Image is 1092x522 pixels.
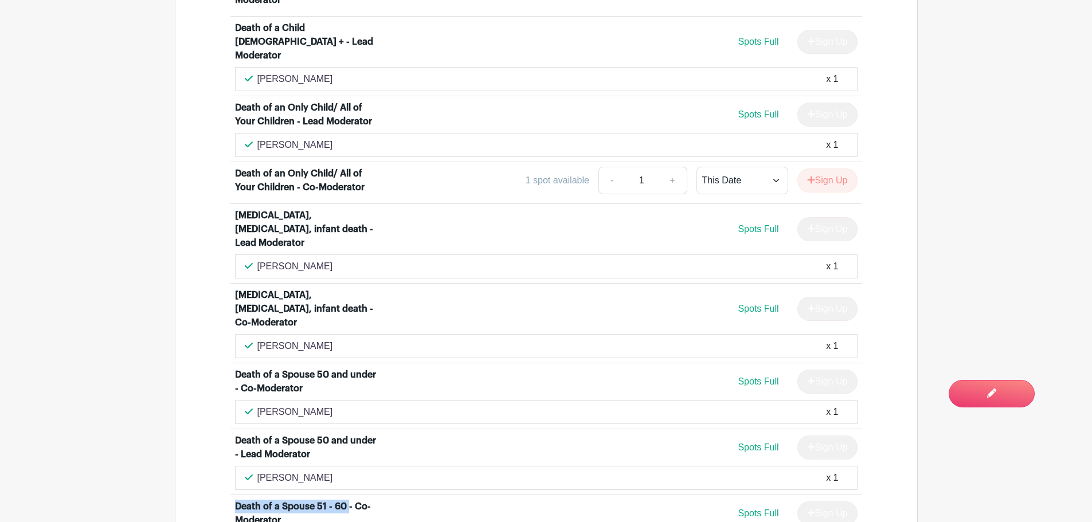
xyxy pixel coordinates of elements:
div: x 1 [826,138,838,152]
div: x 1 [826,260,838,273]
div: x 1 [826,471,838,485]
span: Spots Full [738,508,778,518]
span: Spots Full [738,109,778,119]
div: x 1 [826,339,838,353]
div: Death of a Spouse 50 and under - Lead Moderator [235,434,377,461]
span: Spots Full [738,442,778,452]
p: [PERSON_NAME] [257,260,333,273]
div: Death of an Only Child/ All of Your Children - Lead Moderator [235,101,377,128]
div: [MEDICAL_DATA], [MEDICAL_DATA], infant death - Lead Moderator [235,209,377,250]
span: Spots Full [738,376,778,386]
p: [PERSON_NAME] [257,405,333,419]
div: x 1 [826,405,838,419]
span: Spots Full [738,304,778,313]
p: [PERSON_NAME] [257,471,333,485]
p: [PERSON_NAME] [257,138,333,152]
div: [MEDICAL_DATA], [MEDICAL_DATA], infant death - Co-Moderator [235,288,377,329]
p: [PERSON_NAME] [257,72,333,86]
div: Death of a Spouse 50 and under - Co-Moderator [235,368,377,395]
div: Death of a Child [DEMOGRAPHIC_DATA] + - Lead Moderator [235,21,377,62]
span: Spots Full [738,37,778,46]
div: 1 spot available [526,174,589,187]
div: x 1 [826,72,838,86]
div: Death of an Only Child/ All of Your Children - Co-Moderator [235,167,377,194]
button: Sign Up [797,168,858,193]
p: [PERSON_NAME] [257,339,333,353]
span: Spots Full [738,224,778,234]
a: + [658,167,687,194]
a: - [598,167,625,194]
